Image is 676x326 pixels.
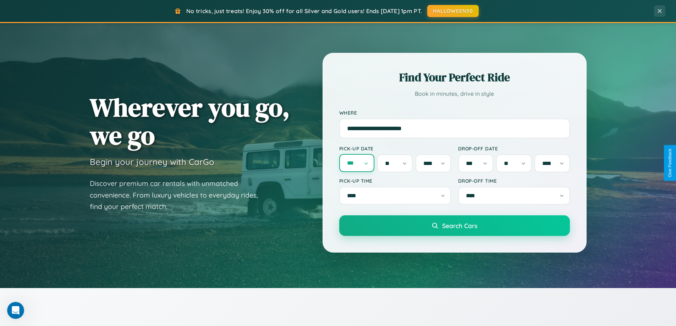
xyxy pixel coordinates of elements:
label: Drop-off Date [458,145,570,151]
label: Drop-off Time [458,178,570,184]
button: HALLOWEEN30 [427,5,479,17]
iframe: Intercom live chat [7,302,24,319]
p: Book in minutes, drive in style [339,89,570,99]
div: Give Feedback [667,149,672,177]
h1: Wherever you go, we go [90,93,290,149]
h3: Begin your journey with CarGo [90,156,214,167]
span: No tricks, just treats! Enjoy 30% off for all Silver and Gold users! Ends [DATE] 1pm PT. [186,7,422,15]
p: Discover premium car rentals with unmatched convenience. From luxury vehicles to everyday rides, ... [90,178,267,212]
span: Search Cars [442,222,477,230]
label: Pick-up Time [339,178,451,184]
label: Pick-up Date [339,145,451,151]
h2: Find Your Perfect Ride [339,70,570,85]
label: Where [339,110,570,116]
button: Search Cars [339,215,570,236]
